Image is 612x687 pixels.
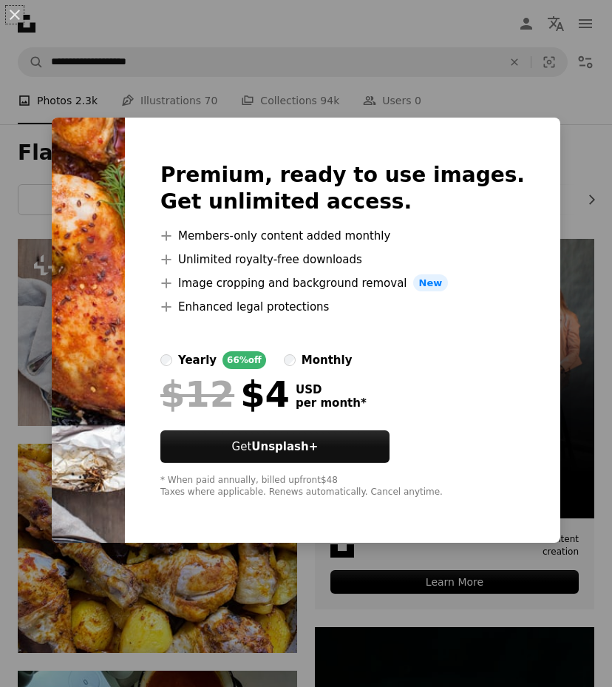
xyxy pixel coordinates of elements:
span: per month * [296,396,367,410]
span: USD [296,383,367,396]
div: 66% off [222,351,266,369]
span: $12 [160,375,234,413]
button: GetUnsplash+ [160,430,390,463]
li: Members-only content added monthly [160,227,525,245]
li: Enhanced legal protections [160,298,525,316]
div: * When paid annually, billed upfront $48 Taxes where applicable. Renews automatically. Cancel any... [160,475,525,498]
span: New [413,274,449,292]
li: Unlimited royalty-free downloads [160,251,525,268]
div: $4 [160,375,290,413]
input: monthly [284,354,296,366]
div: monthly [302,351,353,369]
div: yearly [178,351,217,369]
h2: Premium, ready to use images. Get unlimited access. [160,162,525,215]
li: Image cropping and background removal [160,274,525,292]
img: premium_photo-1729611735489-fd5de207149e [52,118,125,544]
input: yearly66%off [160,354,172,366]
strong: Unsplash+ [251,440,318,453]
